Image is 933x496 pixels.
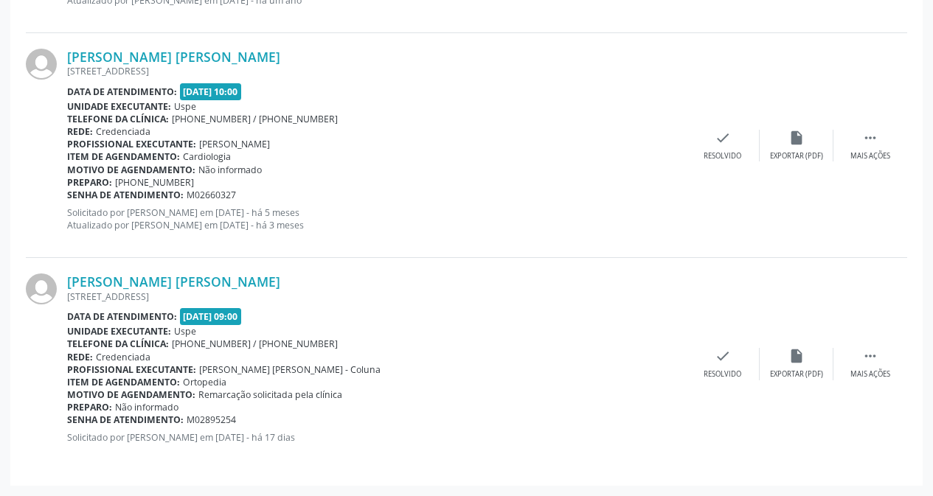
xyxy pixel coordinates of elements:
b: Profissional executante: [67,363,196,376]
b: Data de atendimento: [67,310,177,323]
p: Solicitado por [PERSON_NAME] em [DATE] - há 17 dias [67,431,686,444]
span: [PHONE_NUMBER] [115,176,194,189]
b: Unidade executante: [67,100,171,113]
b: Senha de atendimento: [67,413,184,426]
span: M02660327 [187,189,236,201]
i: insert_drive_file [788,130,805,146]
div: [STREET_ADDRESS] [67,65,686,77]
i: check [715,130,731,146]
b: Item de agendamento: [67,150,180,163]
i:  [862,130,878,146]
a: [PERSON_NAME] [PERSON_NAME] [67,273,280,290]
span: Uspe [174,325,196,338]
span: Não informado [115,401,178,413]
b: Motivo de agendamento: [67,388,195,401]
b: Item de agendamento: [67,376,180,388]
div: [STREET_ADDRESS] [67,290,686,303]
div: Exportar (PDF) [770,151,823,161]
b: Preparo: [67,176,112,189]
span: Não informado [198,164,262,176]
div: Resolvido [704,369,741,380]
b: Preparo: [67,401,112,413]
b: Rede: [67,125,93,138]
i: insert_drive_file [788,348,805,364]
span: Uspe [174,100,196,113]
span: Cardiologia [183,150,231,163]
div: Mais ações [850,151,890,161]
i:  [862,348,878,364]
b: Motivo de agendamento: [67,164,195,176]
b: Unidade executante: [67,325,171,338]
span: Remarcação solicitada pela clínica [198,388,342,401]
span: [DATE] 10:00 [180,83,242,100]
span: [PHONE_NUMBER] / [PHONE_NUMBER] [172,338,338,350]
b: Rede: [67,351,93,363]
b: Data de atendimento: [67,85,177,98]
div: Mais ações [850,369,890,380]
p: Solicitado por [PERSON_NAME] em [DATE] - há 5 meses Atualizado por [PERSON_NAME] em [DATE] - há 3... [67,206,686,231]
a: [PERSON_NAME] [PERSON_NAME] [67,49,280,65]
img: img [26,273,57,304]
div: Exportar (PDF) [770,369,823,380]
b: Telefone da clínica: [67,113,169,125]
b: Profissional executante: [67,138,196,150]
b: Telefone da clínica: [67,338,169,350]
span: [PERSON_NAME] [PERSON_NAME] - Coluna [199,363,381,376]
div: Resolvido [704,151,741,161]
span: Credenciada [96,351,150,363]
span: Ortopedia [183,376,226,388]
span: [PHONE_NUMBER] / [PHONE_NUMBER] [172,113,338,125]
i: check [715,348,731,364]
b: Senha de atendimento: [67,189,184,201]
img: img [26,49,57,80]
span: M02895254 [187,413,236,426]
span: [PERSON_NAME] [199,138,270,150]
span: [DATE] 09:00 [180,308,242,325]
span: Credenciada [96,125,150,138]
